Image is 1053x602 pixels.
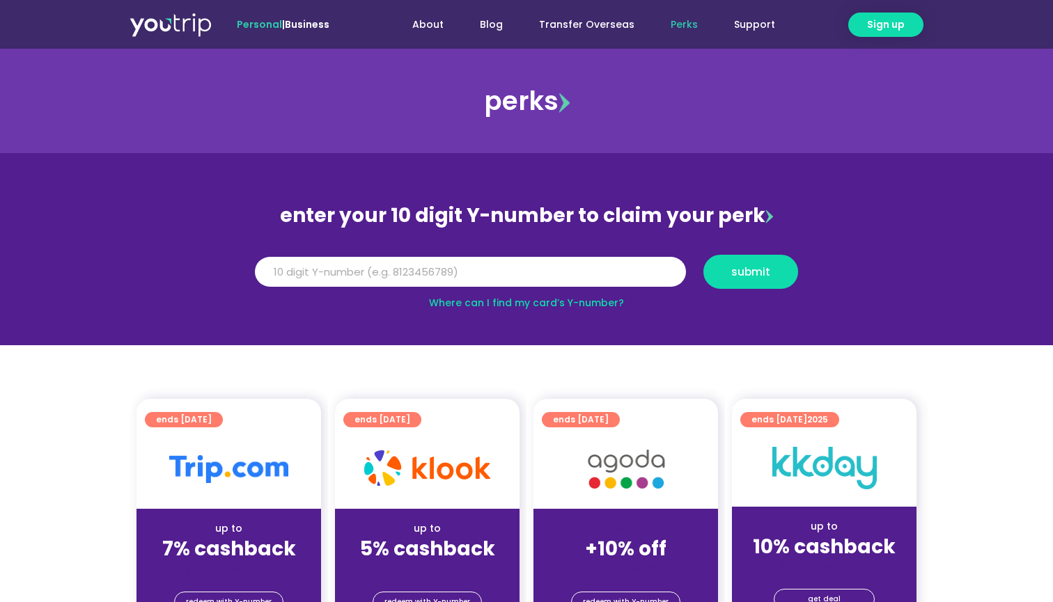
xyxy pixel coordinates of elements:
[848,13,923,37] a: Sign up
[751,412,828,427] span: ends [DATE]
[542,412,620,427] a: ends [DATE]
[343,412,421,427] a: ends [DATE]
[248,198,805,234] div: enter your 10 digit Y-number to claim your perk
[867,17,905,32] span: Sign up
[545,562,707,576] div: (for stays only)
[360,535,495,562] strong: 5% cashback
[716,12,793,38] a: Support
[585,535,666,562] strong: +10% off
[148,521,310,536] div: up to
[807,413,828,425] span: 2025
[521,12,653,38] a: Transfer Overseas
[285,17,329,31] a: Business
[145,412,223,427] a: ends [DATE]
[148,562,310,576] div: (for stays only)
[237,17,329,31] span: |
[743,519,905,534] div: up to
[653,12,716,38] a: Perks
[346,521,508,536] div: up to
[753,533,896,560] strong: 10% cashback
[367,12,793,38] nav: Menu
[354,412,410,427] span: ends [DATE]
[429,296,624,310] a: Where can I find my card’s Y-number?
[553,412,609,427] span: ends [DATE]
[156,412,212,427] span: ends [DATE]
[394,12,462,38] a: About
[613,521,639,535] span: up to
[462,12,521,38] a: Blog
[255,257,686,287] input: 10 digit Y-number (e.g. 8123456789)
[703,255,798,289] button: submit
[740,412,839,427] a: ends [DATE]2025
[346,562,508,576] div: (for stays only)
[237,17,282,31] span: Personal
[743,560,905,574] div: (for stays only)
[162,535,296,562] strong: 7% cashback
[731,267,770,277] span: submit
[255,255,798,299] form: Y Number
